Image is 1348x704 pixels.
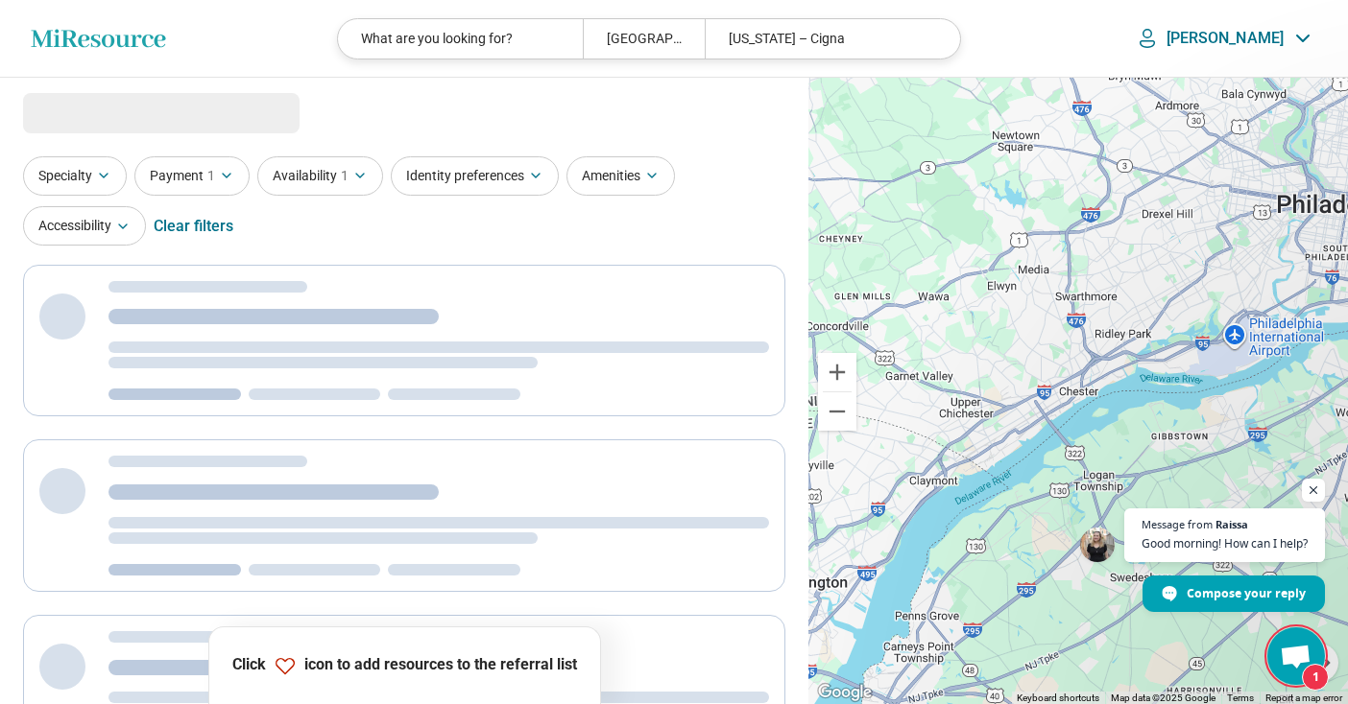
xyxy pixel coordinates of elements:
div: [US_STATE] – Cigna [705,19,949,59]
span: Message from [1142,519,1213,529]
div: Clear filters [154,203,233,249]
button: Specialty [23,156,127,196]
button: Accessibility [23,206,146,246]
span: Loading... [23,93,184,131]
button: Availability1 [257,156,383,196]
span: Compose your reply [1187,576,1306,610]
span: 1 [1302,664,1329,691]
button: Payment1 [134,156,250,196]
div: What are you looking for? [338,19,582,59]
span: 1 [341,166,349,186]
span: Good morning! How can I help? [1142,534,1308,552]
button: Identity preferences [391,156,559,196]
button: Amenities [566,156,675,196]
p: [PERSON_NAME] [1167,29,1284,48]
div: Open chat [1267,627,1325,685]
p: Click icon to add resources to the referral list [232,654,577,677]
span: Map data ©2025 Google [1111,692,1216,703]
button: Zoom in [818,353,856,391]
span: Raissa [1216,519,1248,529]
a: Report a map error [1265,692,1342,703]
div: [GEOGRAPHIC_DATA], [GEOGRAPHIC_DATA] [583,19,705,59]
a: Terms (opens in new tab) [1227,692,1254,703]
span: 1 [207,166,215,186]
button: Zoom out [818,392,856,431]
